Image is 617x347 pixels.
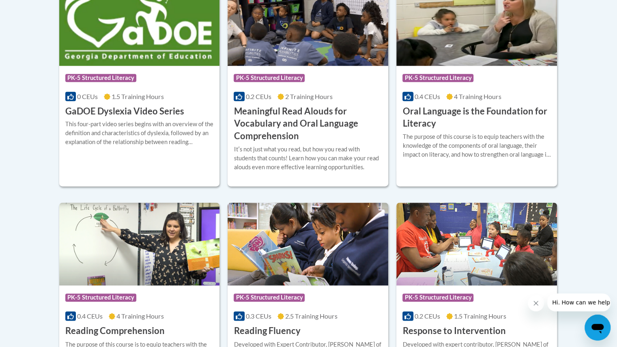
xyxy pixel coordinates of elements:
[5,6,66,12] span: Hi. How can we help?
[116,312,164,320] span: 4 Training Hours
[65,325,165,337] h3: Reading Comprehension
[585,315,611,341] iframe: Button to launch messaging window
[234,145,382,172] div: Itʹs not just what you read, but how you read with students that counts! Learn how you can make y...
[402,293,473,302] span: PK-5 Structured Literacy
[528,295,544,311] iframe: Close message
[234,325,300,337] h3: Reading Fluency
[228,203,388,285] img: Course Logo
[415,312,440,320] span: 0.2 CEUs
[402,132,551,159] div: The purpose of this course is to equip teachers with the knowledge of the components of oral lang...
[77,312,103,320] span: 0.4 CEUs
[234,293,305,302] span: PK-5 Structured Literacy
[246,312,271,320] span: 0.3 CEUs
[402,325,505,337] h3: Response to Intervention
[65,120,214,147] div: This four-part video series begins with an overview of the definition and characteristics of dysl...
[234,74,305,82] span: PK-5 Structured Literacy
[65,105,184,118] h3: GaDOE Dyslexia Video Series
[402,105,551,130] h3: Oral Language is the Foundation for Literacy
[454,93,501,100] span: 4 Training Hours
[77,93,98,100] span: 0 CEUs
[285,93,333,100] span: 2 Training Hours
[234,105,382,142] h3: Meaningful Read Alouds for Vocabulary and Oral Language Comprehension
[402,74,473,82] span: PK-5 Structured Literacy
[246,93,271,100] span: 0.2 CEUs
[59,203,220,285] img: Course Logo
[454,312,506,320] span: 1.5 Training Hours
[547,293,611,311] iframe: Message from company
[396,203,557,285] img: Course Logo
[112,93,164,100] span: 1.5 Training Hours
[65,74,136,82] span: PK-5 Structured Literacy
[285,312,338,320] span: 2.5 Training Hours
[65,293,136,302] span: PK-5 Structured Literacy
[415,93,440,100] span: 0.4 CEUs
